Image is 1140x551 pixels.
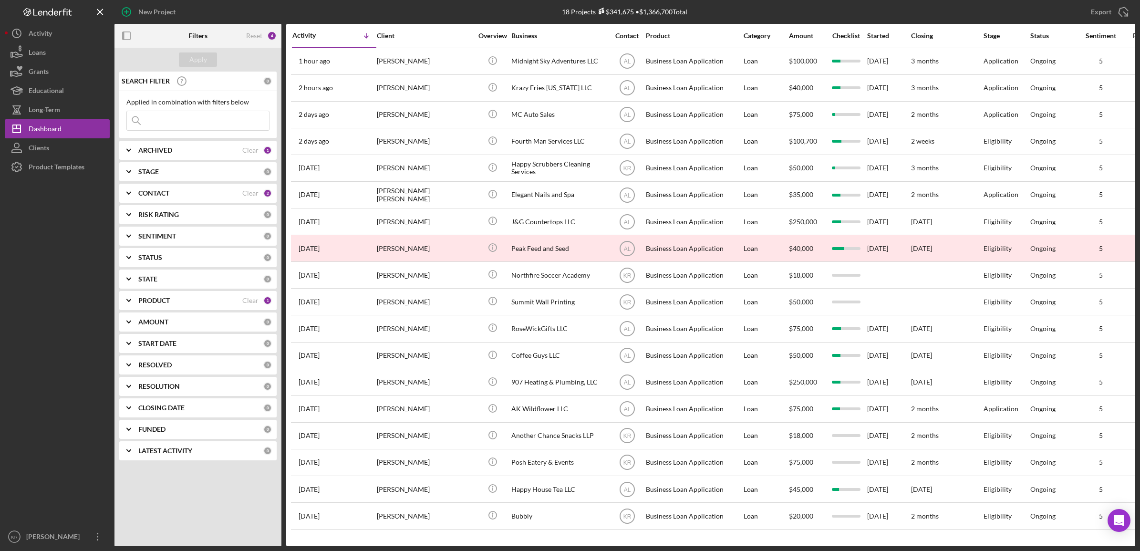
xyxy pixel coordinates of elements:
div: Business Loan Application [646,477,741,502]
div: Eligibility [984,209,1029,234]
div: Eligibility [984,262,1029,288]
time: [DATE] [911,351,932,359]
div: Loan [744,316,788,341]
time: 3 months [911,164,939,172]
span: $75,000 [789,458,813,466]
div: Eligibility [984,129,1029,154]
div: Ongoing [1030,164,1056,172]
div: [DATE] [867,370,910,395]
span: $50,000 [789,298,813,306]
b: FUNDED [138,426,166,433]
div: Business [511,32,607,40]
div: Ongoing [1030,191,1056,198]
div: Ongoing [1030,512,1056,520]
div: 4 [267,31,277,41]
div: Eligibility [984,450,1029,475]
div: Ongoing [1030,218,1056,226]
div: 0 [263,167,272,176]
div: Eligibility [984,156,1029,181]
time: 2025-08-13 21:19 [299,486,320,493]
div: Ongoing [1030,137,1056,145]
div: Business Loan Application [646,423,741,448]
div: Export [1091,2,1111,21]
span: $100,000 [789,57,817,65]
div: Loan [744,49,788,74]
div: Started [867,32,910,40]
b: RESOLUTION [138,383,180,390]
time: 2025-05-20 19:37 [299,512,320,520]
div: AK Wildflower LLC [511,396,607,422]
time: 2 months [911,512,939,520]
time: [DATE] [911,218,932,226]
div: Loan [744,182,788,208]
div: Dashboard [29,119,62,141]
div: Ongoing [1030,486,1056,493]
div: Business Loan Application [646,102,741,127]
div: [PERSON_NAME] [377,450,472,475]
div: 5 [1077,486,1125,493]
div: Loan [744,102,788,127]
button: Product Templates [5,157,110,177]
div: Loan [744,75,788,101]
time: 2 months [911,431,939,439]
time: [DATE] [911,485,932,493]
div: 0 [263,425,272,434]
time: [DATE] [911,378,932,386]
div: Happy Scrubbers Cleaning Services [511,156,607,181]
div: Eligibility [984,343,1029,368]
div: 5 [1077,245,1125,252]
time: 2 months [911,405,939,413]
div: Business Loan Application [646,156,741,181]
time: 2025-09-22 23:37 [299,378,320,386]
div: Peak Feed and Seed [511,236,607,261]
div: Overview [475,32,510,40]
b: LATEST ACTIVITY [138,447,192,455]
div: [PERSON_NAME] [377,75,472,101]
text: AL [623,85,631,92]
div: Business Loan Application [646,129,741,154]
div: 0 [263,77,272,85]
div: Category [744,32,788,40]
a: Long-Term [5,100,110,119]
time: 2025-10-01 17:36 [299,271,320,279]
div: Coffee Guys LLC [511,343,607,368]
div: Elegant Nails and Spa [511,182,607,208]
div: [DATE] [867,477,910,502]
div: 5 [1077,458,1125,466]
div: Loan [744,156,788,181]
div: 5 [1077,111,1125,118]
text: AL [623,326,631,333]
div: [DATE] [867,343,910,368]
div: [PERSON_NAME] [377,102,472,127]
div: [DATE] [867,423,910,448]
div: Checklist [826,32,866,40]
time: 2025-10-07 20:28 [299,164,320,172]
div: 5 [1077,57,1125,65]
div: Applied in combination with filters below [126,98,269,106]
div: [DATE] [867,49,910,74]
b: SENTIMENT [138,232,176,240]
time: [DATE] [911,244,932,252]
div: [PERSON_NAME] [377,423,472,448]
div: Eligibility [984,289,1029,314]
div: Business Loan Application [646,182,741,208]
time: 2025-10-10 20:28 [299,57,330,65]
div: Ongoing [1030,84,1056,92]
div: Clear [242,146,259,154]
div: Loan [744,209,788,234]
div: Ongoing [1030,378,1056,386]
text: AL [623,192,631,198]
div: Product [646,32,741,40]
span: $18,000 [789,431,813,439]
div: Krazy Fries [US_STATE] LLC [511,75,607,101]
div: 18 Projects • $1,366,700 Total [562,8,687,16]
text: AL [623,353,631,359]
time: 2025-10-02 18:22 [299,218,320,226]
text: KR [623,433,631,439]
div: [DATE] [867,396,910,422]
div: Clients [29,138,49,160]
div: 5 [1077,271,1125,279]
div: [PERSON_NAME] [377,49,472,74]
div: [PERSON_NAME] [PERSON_NAME] [377,182,472,208]
text: KR [11,534,17,540]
